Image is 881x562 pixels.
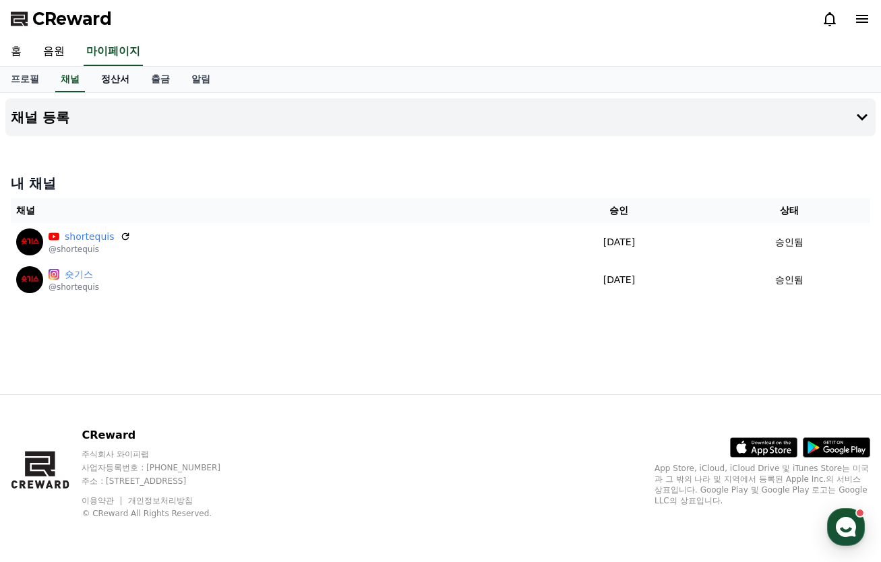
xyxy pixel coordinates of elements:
[32,8,112,30] span: CReward
[4,427,89,461] a: 홈
[174,427,259,461] a: 설정
[536,273,702,287] p: [DATE]
[775,235,803,249] p: 승인됨
[128,496,193,505] a: 개인정보처리방침
[11,110,69,125] h4: 채널 등록
[82,462,246,473] p: 사업자등록번호 : [PHONE_NUMBER]
[5,98,876,136] button: 채널 등록
[32,38,75,66] a: 음원
[536,235,702,249] p: [DATE]
[140,67,181,92] a: 출금
[82,508,246,519] p: © CReward All Rights Reserved.
[90,67,140,92] a: 정산서
[49,244,131,255] p: @shortequis
[530,198,708,223] th: 승인
[89,427,174,461] a: 대화
[655,463,870,506] p: App Store, iCloud, iCloud Drive 및 iTunes Store는 미국과 그 밖의 나라 및 지역에서 등록된 Apple Inc.의 서비스 상표입니다. Goo...
[84,38,143,66] a: 마이페이지
[82,496,124,505] a: 이용약관
[181,67,221,92] a: 알림
[82,449,246,460] p: 주식회사 와이피랩
[55,67,85,92] a: 채널
[775,273,803,287] p: 승인됨
[11,198,530,223] th: 채널
[123,448,140,459] span: 대화
[82,427,246,443] p: CReward
[16,266,43,293] img: 숏기스
[65,230,115,244] a: shortequis
[11,8,112,30] a: CReward
[65,268,99,282] a: 숏기스
[16,228,43,255] img: shortequis
[49,282,99,292] p: @shortequis
[208,447,224,458] span: 설정
[708,198,870,223] th: 상태
[82,476,246,487] p: 주소 : [STREET_ADDRESS]
[42,447,51,458] span: 홈
[11,174,870,193] h4: 내 채널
